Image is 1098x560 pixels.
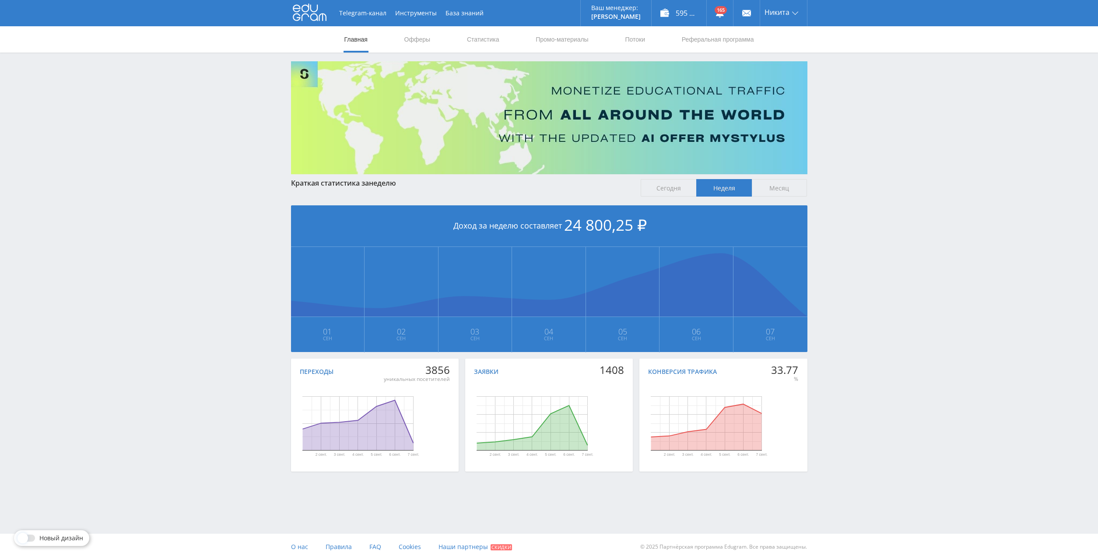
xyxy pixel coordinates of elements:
[291,179,632,187] div: Краткая статистика за
[407,453,419,457] text: 7 сент.
[586,328,659,335] span: 05
[563,453,575,457] text: 6 сент.
[365,328,438,335] span: 02
[682,453,694,457] text: 3 сент.
[384,376,450,383] div: уникальных посетителей
[564,215,647,235] span: 24 800,25 ₽
[771,376,798,383] div: %
[326,534,352,560] a: Правила
[545,453,556,457] text: 5 сент.
[756,453,767,457] text: 7 сент.
[369,542,381,551] span: FAQ
[535,26,589,53] a: Промо-материалы
[719,453,730,457] text: 5 сент.
[622,380,790,467] svg: Диаграмма.
[474,368,498,375] div: Заявки
[384,364,450,376] div: 3856
[371,453,382,457] text: 5 сент.
[399,542,421,551] span: Cookies
[274,380,442,467] svg: Диаграмма.
[734,328,807,335] span: 07
[291,61,807,174] img: Banner
[648,368,717,375] div: Конверсия трафика
[553,534,807,560] div: © 2025 Партнёрская программа Edugram. Все права защищены.
[701,453,712,457] text: 4 сент.
[508,453,519,457] text: 3 сент.
[352,453,363,457] text: 4 сент.
[526,453,538,457] text: 4 сент.
[315,453,326,457] text: 2 сент.
[491,544,512,550] span: Скидки
[369,534,381,560] a: FAQ
[489,453,501,457] text: 2 сент.
[660,335,733,342] span: Сен
[512,328,585,335] span: 04
[681,26,755,53] a: Реферальная программа
[403,26,431,53] a: Офферы
[771,364,798,376] div: 33.77
[466,26,500,53] a: Статистика
[448,380,616,467] svg: Диаграмма.
[39,535,83,542] span: Новый дизайн
[438,534,512,560] a: Наши партнеры Скидки
[326,542,352,551] span: Правила
[737,453,749,457] text: 6 сент.
[586,335,659,342] span: Сен
[765,9,789,16] span: Никита
[389,453,400,457] text: 6 сент.
[399,534,421,560] a: Cookies
[624,26,646,53] a: Потоки
[333,453,345,457] text: 3 сент.
[291,542,308,551] span: О нас
[660,328,733,335] span: 06
[291,534,308,560] a: О нас
[439,335,512,342] span: Сен
[734,335,807,342] span: Сен
[696,179,752,197] span: Неделя
[369,178,396,188] span: неделю
[512,335,585,342] span: Сен
[582,453,593,457] text: 7 сент.
[600,364,624,376] div: 1408
[439,328,512,335] span: 03
[591,13,641,20] p: [PERSON_NAME]
[291,335,364,342] span: Сен
[438,542,488,551] span: Наши партнеры
[752,179,807,197] span: Месяц
[365,335,438,342] span: Сен
[641,179,696,197] span: Сегодня
[300,368,333,375] div: Переходы
[664,453,675,457] text: 2 сент.
[344,26,368,53] a: Главная
[291,205,807,247] div: Доход за неделю составляет
[591,4,641,11] p: Ваш менеджер:
[291,328,364,335] span: 01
